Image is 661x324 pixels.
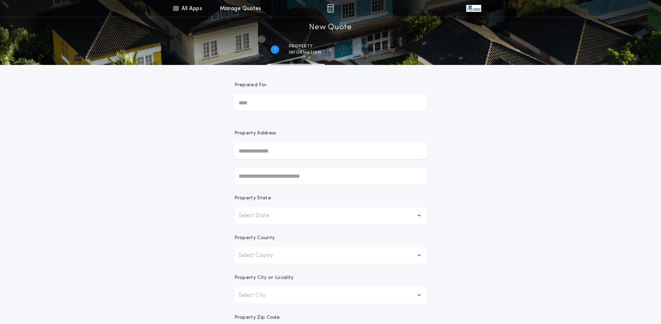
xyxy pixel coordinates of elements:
p: Property Zip Code [235,314,280,321]
p: Property City or Locality [235,274,294,281]
p: Select County [239,251,284,260]
span: details [358,50,391,56]
img: vs-icon [466,5,481,12]
p: Select City [239,291,277,300]
button: Select City [235,287,427,304]
input: Prepared For [235,94,427,111]
h2: 1 [274,47,276,52]
p: Select State [239,212,280,220]
span: Transaction [358,44,391,49]
span: information [289,50,321,56]
p: Property County [235,235,275,242]
p: Property Address [235,130,427,137]
p: Property State [235,195,271,202]
h1: New Quote [309,22,352,33]
img: img [327,4,334,13]
h2: 2 [342,47,345,52]
span: Property [289,44,321,49]
button: Select State [235,207,427,224]
button: Select County [235,247,427,264]
p: Prepared For [235,82,267,89]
